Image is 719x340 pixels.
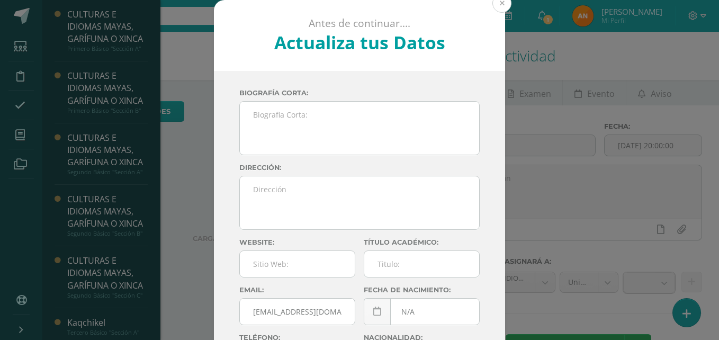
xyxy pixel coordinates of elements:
[239,89,480,97] label: Biografía corta:
[239,238,355,246] label: Website:
[364,299,479,325] input: Fecha de Nacimiento:
[364,238,480,246] label: Título académico:
[242,17,477,30] p: Antes de continuar....
[240,251,355,277] input: Sitio Web:
[364,286,480,294] label: Fecha de nacimiento:
[242,30,477,55] h2: Actualiza tus Datos
[239,164,480,172] label: Dirección:
[239,286,355,294] label: Email:
[240,299,355,325] input: Correo Electronico:
[364,251,479,277] input: Titulo:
